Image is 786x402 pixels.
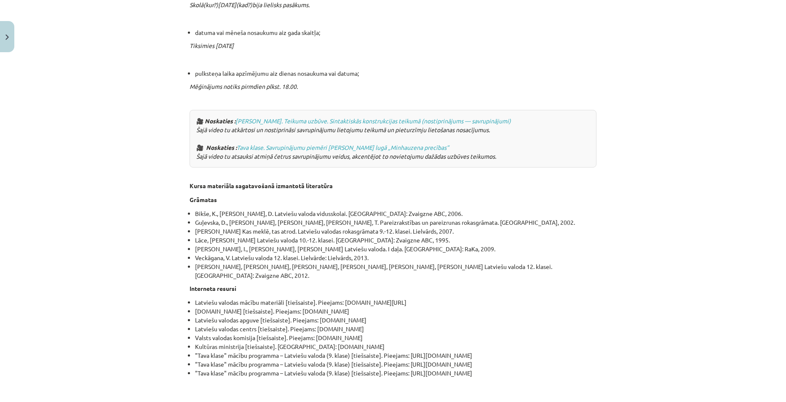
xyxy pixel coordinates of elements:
[196,117,512,133] em: Šajā video tu atkārtosi un nostiprināsi savrupinājumu lietojumu teikumā un pieturzīmju lietošanas...
[195,28,596,37] li: datuma vai mēneša nosaukumu aiz gada skaitļa;
[195,369,596,378] li: "Tava klase" mācību programma – Latviešu valoda (9. klase) [tiešsaiste]. Pieejams: [URL][DOMAIN_N...
[218,1,236,8] i: [DATE]
[196,144,203,151] a: Movie Camera
[5,35,9,40] img: icon-close-lesson-0947bae3869378f0d4975bcd49f059093ad1ed9edebbc8119c70593378902aed.svg
[195,298,596,307] li: Latviešu valodas mācību materiāli [tiešsaiste]. Pieejams: [DOMAIN_NAME][URL]
[190,83,298,90] i: Mēģinājums notiks pirmdien plkst. 18.00.
[190,182,333,189] strong: Kursa materiāla sagatavošanā izmantotā literatūra
[195,333,596,342] li: Valsts valodas komisija [tiešsaiste]. Pieejams: [DOMAIN_NAME]
[195,245,596,253] li: [PERSON_NAME], I., [PERSON_NAME], [PERSON_NAME] Latviešu valoda. I daļa. [GEOGRAPHIC_DATA]: RaKa,...
[237,144,449,151] a: Tava klase. Savrupinājumu piemēri [PERSON_NAME] lugā „Minhauzena precības”
[206,144,237,151] strong: Noskaties :
[190,196,217,203] strong: Grāmatas
[196,117,203,125] a: Movie Camera
[190,1,203,8] i: Skolā
[195,351,596,360] li: "Tava klase" mācību programma – Latviešu valoda (9. klase) [tiešsaiste]. Pieejams: [URL][DOMAIN_N...
[195,69,596,78] li: pulksteņa laika apzīmējumu aiz dienas nosaukuma vai datuma;
[195,316,596,325] li: Latviešu valodas apguve [tiešsaiste]. Pieejams: [DOMAIN_NAME]
[203,1,218,8] i: (kur?)
[196,144,496,160] em: Šajā video tu atsauksi atmiņā četrus savrupinājumu veidus, akcentējot to novietojumu dažādas uzbū...
[195,262,596,280] li: [PERSON_NAME], [PERSON_NAME], [PERSON_NAME], [PERSON_NAME], [PERSON_NAME], [PERSON_NAME] Latviešu...
[252,1,262,8] i: bija
[190,285,236,292] strong: Interneta resursi
[308,1,310,8] i: .
[205,117,235,125] strong: Noskaties :
[195,209,596,218] li: Bikše, K., [PERSON_NAME], D. Latviešu valoda vidusskolai. [GEOGRAPHIC_DATA]: Zvaigzne ABC, 2006.
[195,360,596,369] li: "Tava klase" mācību programma – Latviešu valoda (9. klase) [tiešsaiste]. Pieejams: [URL][DOMAIN_N...
[195,236,596,245] li: Lāce, [PERSON_NAME] Latviešu valoda 10.-12. klasei. [GEOGRAPHIC_DATA]: Zvaigzne ABC, 1995.
[195,342,596,351] li: Kultūras ministrija [tiešsaiste]. [GEOGRAPHIC_DATA]: [DOMAIN_NAME]
[263,1,281,8] i: lielisks
[195,325,596,333] li: Latviešu valodas centrs [tiešsaiste]. Pieejams: [DOMAIN_NAME]
[283,1,308,8] i: pasākums
[195,218,596,227] li: Guļevska, D., [PERSON_NAME], [PERSON_NAME], [PERSON_NAME], T. Pareizrakstības un pareizrunas roka...
[236,1,252,8] i: (kad?)
[195,253,596,262] li: Veckāgana, V. Latviešu valoda 12. klasei. Lielvārde: Lielvārds, 2013.
[195,227,596,236] li: [PERSON_NAME] Kas meklē, tas atrod. Latviešu valodas rokasgrāmata 9.-12. klasei. Lielvārds, 2007.
[190,42,234,49] i: Tiksimies [DATE]
[195,307,596,316] li: [DOMAIN_NAME] [tiešsaiste]. Pieejams: [DOMAIN_NAME]
[235,117,511,125] a: [PERSON_NAME]. Teikuma uzbūve. Sintaktiskās konstrukcijas teikumā (nostiprinājums — savrupinājumi)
